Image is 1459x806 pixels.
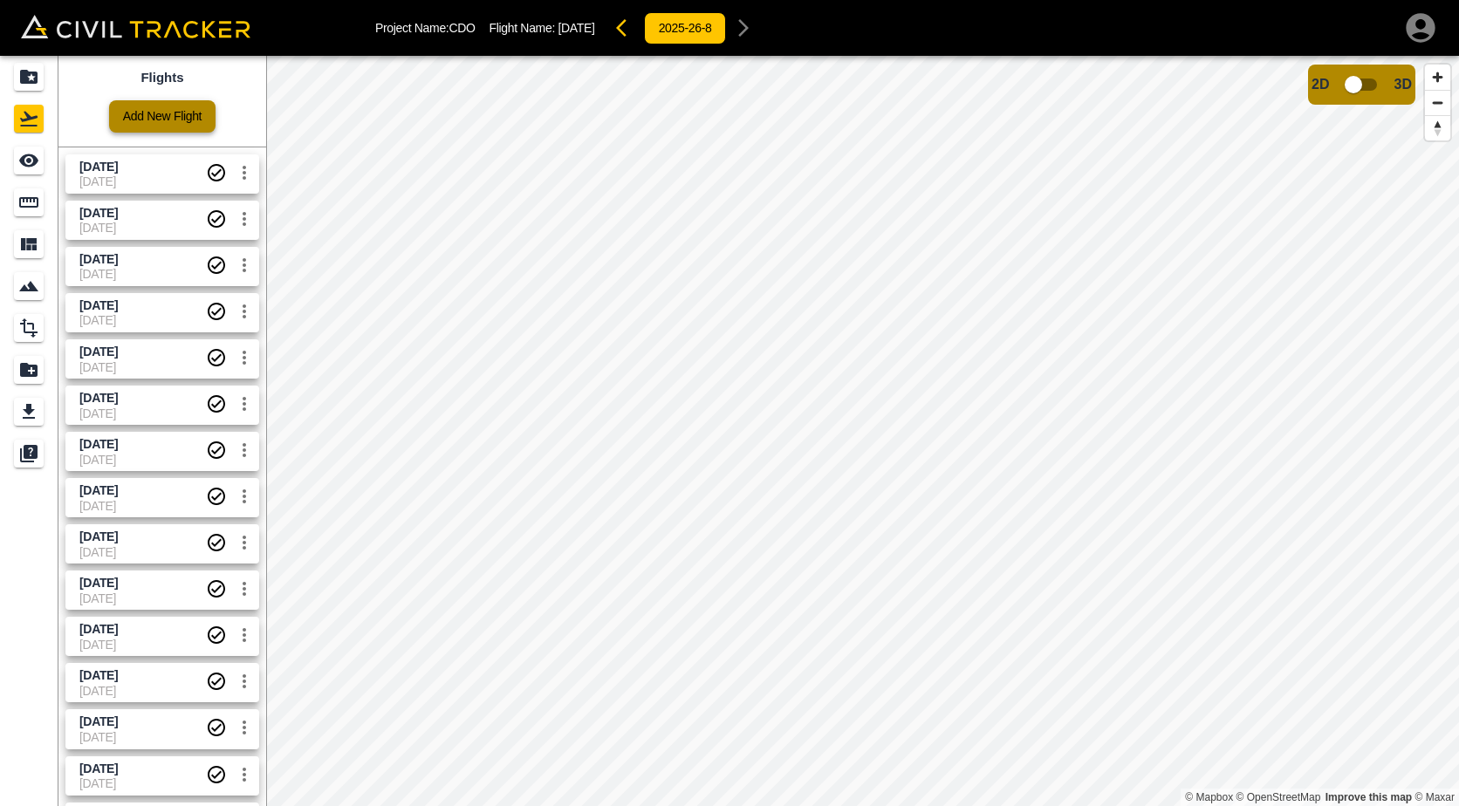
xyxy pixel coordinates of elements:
img: Civil Tracker [21,15,250,38]
a: Maxar [1414,791,1455,803]
a: Map feedback [1325,791,1412,803]
a: OpenStreetMap [1236,791,1321,803]
span: [DATE] [558,21,595,35]
span: 3D [1394,77,1412,92]
a: Mapbox [1185,791,1233,803]
button: Zoom in [1425,65,1450,90]
button: Reset bearing to north [1425,115,1450,140]
span: 2D [1312,77,1329,92]
p: Project Name: CDO [375,21,476,35]
p: Flight Name: [490,21,595,35]
button: Zoom out [1425,90,1450,115]
canvas: Map [266,56,1459,806]
button: 2025-26-8 [644,12,727,44]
